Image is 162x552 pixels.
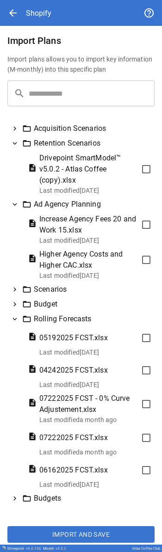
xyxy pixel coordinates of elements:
[22,138,151,149] div: Retention Scenarios
[56,546,66,551] span: v 5.0.2
[7,55,155,75] h6: Import plans allows you to import key information (M-monthly) into this specific plan
[39,380,151,389] p: Last modified [DATE]
[22,199,151,210] div: Ad Agency Planning
[39,448,151,457] p: Last modified a month ago
[39,332,108,343] span: 05192025 FCST.xlsx
[22,313,151,325] div: Rolling Forecasts
[26,546,41,551] span: v 6.0.106
[2,546,6,550] img: Drivepoint
[39,271,151,280] p: Last modified [DATE]
[26,9,51,18] div: Shopify
[39,365,108,376] span: 04242025 FCST.xlsx
[7,7,19,18] span: arrow_back
[39,153,137,186] span: Drivepoint SmartModel™ v5.0.2 - Atlas Coffee (copy).xlsx
[39,432,108,443] span: 07222025 FCST.xlsx
[22,299,151,310] div: Budget
[7,546,41,551] div: Drivepoint
[22,284,151,295] div: Scenarios
[39,214,137,236] span: Increase Agency Fees 20 and Work 15.xlsx
[39,393,137,415] span: 07222025 FCST - 0% Curve Adjustement.xlsx
[7,33,155,48] h6: Import Plans
[39,186,151,195] p: Last modified [DATE]
[22,493,151,504] div: Budgets
[7,526,155,543] button: Import and Save
[39,480,151,489] p: Last modified [DATE]
[14,88,25,99] span: search
[39,465,108,476] span: 06162025 FCST.xlsx
[39,348,151,357] p: Last modified [DATE]
[39,249,137,271] span: Higher Agency Costs and Higher CAC.xlsx
[43,546,66,551] div: Model
[39,415,151,424] p: Last modified a month ago
[39,236,151,245] p: Last modified [DATE]
[132,546,160,551] div: Atlas Coffee Club
[22,123,151,134] div: Acquisition Scenarios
